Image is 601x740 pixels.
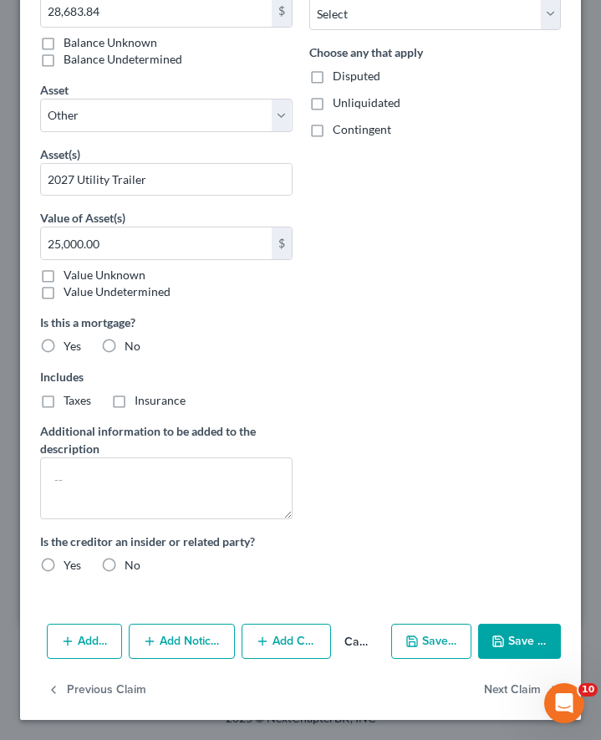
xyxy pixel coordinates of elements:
[64,267,145,283] label: Value Unknown
[40,422,293,457] label: Additional information to be added to the description
[333,69,380,83] span: Disputed
[544,683,584,723] iframe: Intercom live chat
[333,122,391,136] span: Contingent
[40,368,293,385] label: Includes
[484,672,561,707] button: Next Claim
[40,209,125,227] label: Value of Asset(s)
[40,145,80,163] label: Asset(s)
[47,624,122,659] button: Add Action
[64,51,182,68] label: Balance Undetermined
[64,558,81,572] span: Yes
[64,393,91,407] span: Taxes
[64,34,157,51] label: Balance Unknown
[47,672,146,707] button: Previous Claim
[272,227,292,259] div: $
[135,393,186,407] span: Insurance
[578,683,598,697] span: 10
[41,227,272,259] input: 0.00
[40,314,293,331] label: Is this a mortgage?
[129,624,235,659] button: Add Notice Address
[40,83,69,97] span: Asset
[478,624,561,659] button: Save & Close
[41,164,292,196] input: Specify...
[242,624,331,659] button: Add Co-Debtor
[331,625,385,659] button: Cancel
[333,95,400,110] span: Unliquidated
[40,533,293,550] label: Is the creditor an insider or related party?
[64,339,81,353] span: Yes
[64,283,171,300] label: Value Undetermined
[125,339,140,353] span: No
[309,43,562,61] label: Choose any that apply
[391,624,471,659] button: Save & New
[125,558,140,572] span: No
